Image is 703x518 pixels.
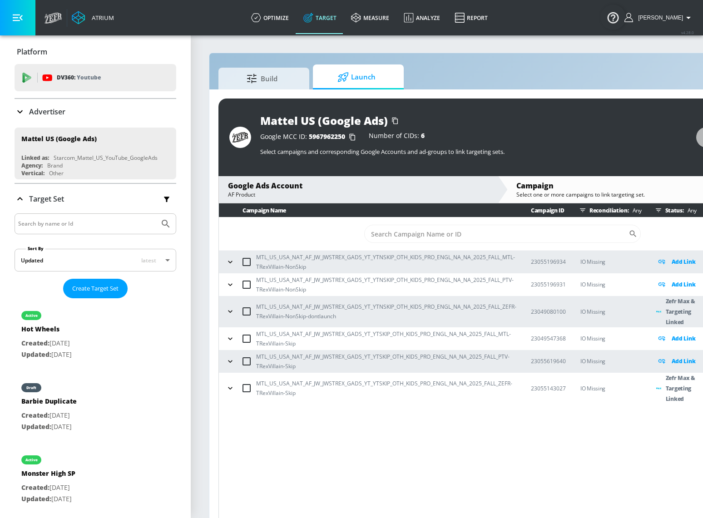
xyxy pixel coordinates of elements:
div: Other [49,169,64,177]
div: activeMonster High SPCreated:[DATE]Updated:[DATE] [15,446,176,511]
th: Campaign ID [516,203,566,217]
div: Reconciliation: [576,203,642,217]
div: AF Product [228,191,489,198]
p: MTL_US_USA_NAT_AF_JW_JWSTREX_GADS_YT_YTNSKIP_OTH_KIDS_PRO_ENGL_NA_NA_2025_FALL_MTL-TRexVillain-No... [256,252,516,271]
p: Target Set [29,194,64,204]
p: MTL_US_USA_NAT_AF_JW_JWSTREX_GADS_YT_YTNSKIP_OTH_KIDS_PRO_ENGL_NA_NA_2025_FALL_ZEFR-TRexVillain-N... [256,302,516,321]
p: 23049080100 [531,307,566,316]
div: Add Link [656,356,698,366]
button: Create Target Set [63,279,128,298]
div: Add Link [656,279,698,290]
span: 6 [421,131,425,140]
div: Vertical: [21,169,45,177]
p: Zefr Max & Targeting Linked [666,373,698,404]
span: Create Target Set [72,283,119,294]
p: [DATE] [21,338,72,349]
p: IO Missing [580,356,642,366]
span: latest [141,257,156,264]
div: Google MCC ID: [260,133,360,142]
div: draftBarbie DuplicateCreated:[DATE]Updated:[DATE] [15,374,176,439]
p: Youtube [77,73,101,82]
p: MTL_US_USA_NAT_AF_JW_JWSTREX_GADS_YT_YTSKIP_OTH_KIDS_PRO_ENGL_NA_NA_2025_FALL_ZEFR-TRexVillain-Skip [256,379,516,398]
a: measure [344,1,396,34]
p: [DATE] [21,493,75,505]
p: 23055196934 [531,257,566,266]
div: Updated [21,257,43,264]
div: Mattel US (Google Ads) [260,113,388,128]
span: Build [228,68,297,89]
p: 23049547368 [531,334,566,343]
span: v 4.28.0 [681,30,694,35]
span: Created: [21,411,50,419]
div: Barbie Duplicate [21,397,77,410]
th: Campaign Name [219,203,516,217]
p: Zefr Max & Targeting Linked [666,296,698,327]
div: Atrium [88,14,114,22]
p: DV360: [57,73,101,83]
p: Any [684,206,697,215]
a: Report [447,1,495,34]
div: Google Ads Account [228,181,489,191]
span: Launch [322,66,391,88]
input: Search by name or Id [18,218,156,230]
div: active [25,458,38,462]
p: MTL_US_USA_NAT_AF_JW_JWSTREX_GADS_YT_YTSKIP_OTH_KIDS_PRO_ENGL_NA_NA_2025_FALL_PTV-TRexVillain-Skip [256,352,516,371]
p: [DATE] [21,410,77,421]
a: optimize [244,1,296,34]
div: Status: [652,203,698,217]
p: Add Link [672,279,696,290]
div: Platform [15,39,176,64]
span: Created: [21,483,50,492]
div: Mattel US (Google Ads) [21,134,97,143]
p: [DATE] [21,482,75,493]
p: [DATE] [21,421,77,433]
span: 5967962250 [309,132,345,141]
a: Target [296,1,344,34]
p: IO Missing [580,257,642,267]
span: login as: justin.nim@zefr.com [634,15,683,21]
div: Mattel US (Google Ads)Linked as:Starcom_Mattel_US_YouTube_GoogleAdsAgency:BrandVertical:Other [15,128,176,179]
div: Starcom_Mattel_US_YouTube_GoogleAds [54,154,158,162]
div: Target Set [15,184,176,214]
p: 23055619640 [531,356,566,366]
p: IO Missing [580,383,642,394]
label: Sort By [26,246,45,252]
span: Updated: [21,422,51,431]
div: Agency: [21,162,43,169]
p: IO Missing [580,333,642,344]
input: Search Campaign Name or ID [364,225,628,243]
div: active [25,313,38,318]
div: Google Ads AccountAF Product [219,176,498,203]
p: Add Link [672,257,696,267]
p: 23055196931 [531,280,566,289]
p: Add Link [672,356,696,366]
button: [PERSON_NAME] [624,12,694,23]
div: Monster High SP [21,469,75,482]
div: draft [26,385,36,390]
a: Atrium [72,11,114,25]
button: Open Resource Center [600,5,626,30]
span: Updated: [21,494,51,503]
p: Platform [17,47,47,57]
div: activeHot WheelsCreated:[DATE]Updated:[DATE] [15,302,176,367]
p: Any [629,206,642,215]
div: Brand [47,162,63,169]
div: Search CID Name or Number [364,225,640,243]
a: Analyze [396,1,447,34]
p: [DATE] [21,349,72,360]
p: Select campaigns and corresponding Google Accounts and ad-groups to link targeting sets. [260,148,687,156]
div: DV360: Youtube [15,64,176,91]
div: Advertiser [15,99,176,124]
p: IO Missing [580,306,642,317]
p: Advertiser [29,107,65,117]
p: MTL_US_USA_NAT_AF_JW_JWSTREX_GADS_YT_YTNSKIP_OTH_KIDS_PRO_ENGL_NA_NA_2025_FALL_PTV-TRexVillain-No... [256,275,516,294]
p: 23055143027 [531,384,566,393]
p: IO Missing [580,279,642,290]
p: Add Link [672,333,696,344]
span: Updated: [21,350,51,359]
span: Created: [21,339,50,347]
